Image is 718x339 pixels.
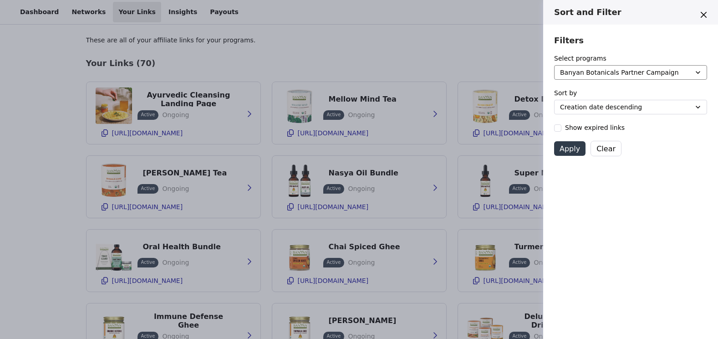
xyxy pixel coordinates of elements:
[554,7,695,17] h3: Sort and Filter
[554,36,584,46] h3: Filters
[554,141,586,156] button: Apply
[696,7,711,22] button: Close
[554,88,702,98] label: Sort by
[554,54,702,63] label: Select programs
[565,123,625,133] span: Show expired links
[591,141,621,156] button: Clear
